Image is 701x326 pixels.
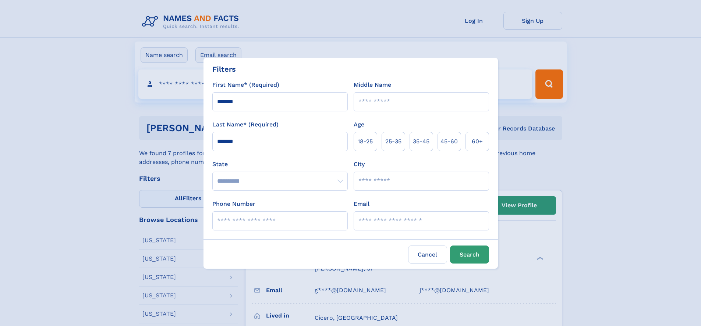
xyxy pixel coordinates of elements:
span: 25‑35 [385,137,401,146]
label: Age [354,120,364,129]
button: Search [450,246,489,264]
label: Cancel [408,246,447,264]
label: State [212,160,348,169]
div: Filters [212,64,236,75]
label: Middle Name [354,80,391,89]
span: 45‑60 [440,137,458,146]
label: Last Name* (Required) [212,120,279,129]
label: First Name* (Required) [212,80,279,89]
span: 18‑25 [358,137,373,146]
label: Email [354,200,369,208]
label: City [354,160,365,169]
span: 35‑45 [413,137,429,146]
span: 60+ [472,137,483,146]
label: Phone Number [212,200,255,208]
